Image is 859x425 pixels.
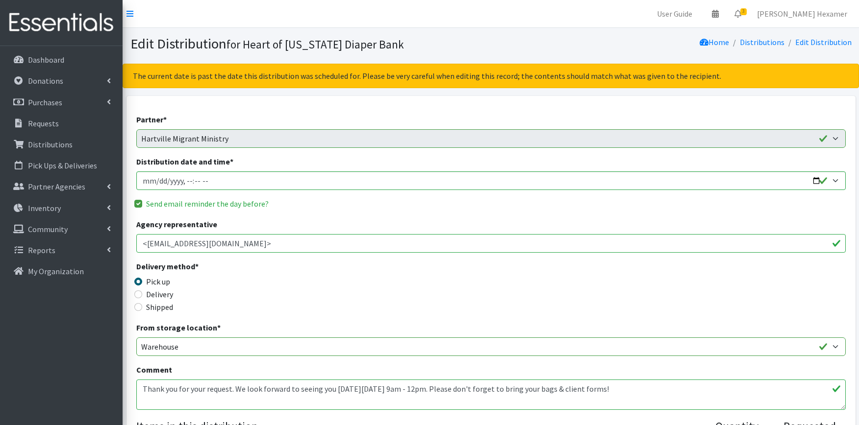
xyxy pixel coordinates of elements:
[28,55,64,65] p: Dashboard
[28,118,59,128] p: Requests
[146,198,269,210] label: Send email reminder the day before?
[4,50,119,70] a: Dashboard
[727,4,749,24] a: 3
[4,156,119,175] a: Pick Ups & Deliveries
[700,37,729,47] a: Home
[195,261,199,271] abbr: required
[649,4,700,24] a: User Guide
[4,135,119,154] a: Distributions
[136,114,167,125] label: Partner
[4,93,119,112] a: Purchases
[163,115,167,124] abbr: required
[740,37,784,47] a: Distributions
[28,224,68,234] p: Community
[136,322,221,333] label: From storage location
[28,76,63,86] p: Donations
[146,276,170,287] label: Pick up
[136,260,314,276] legend: Delivery method
[136,156,233,167] label: Distribution date and time
[136,364,172,376] label: Comment
[28,245,55,255] p: Reports
[795,37,852,47] a: Edit Distribution
[4,114,119,133] a: Requests
[28,182,85,191] p: Partner Agencies
[230,157,233,166] abbr: required
[28,161,97,170] p: Pick Ups & Deliveries
[217,323,221,332] abbr: required
[4,71,119,91] a: Donations
[146,288,173,300] label: Delivery
[749,4,855,24] a: [PERSON_NAME] Hexamer
[4,198,119,218] a: Inventory
[4,240,119,260] a: Reports
[28,203,61,213] p: Inventory
[227,37,404,51] small: for Heart of [US_STATE] Diaper Bank
[740,8,747,15] span: 3
[4,261,119,281] a: My Organization
[4,6,119,39] img: HumanEssentials
[28,140,73,149] p: Distributions
[136,379,846,410] textarea: Thank you for your request. We look forward to seeing you [DATE][DATE] 9am - 12pm. Please don't f...
[123,64,859,88] div: The current date is past the date this distribution was scheduled for. Please be very careful whe...
[4,219,119,239] a: Community
[136,218,217,230] label: Agency representative
[28,97,62,107] p: Purchases
[146,301,173,313] label: Shipped
[4,177,119,196] a: Partner Agencies
[130,35,487,52] h1: Edit Distribution
[28,266,84,276] p: My Organization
